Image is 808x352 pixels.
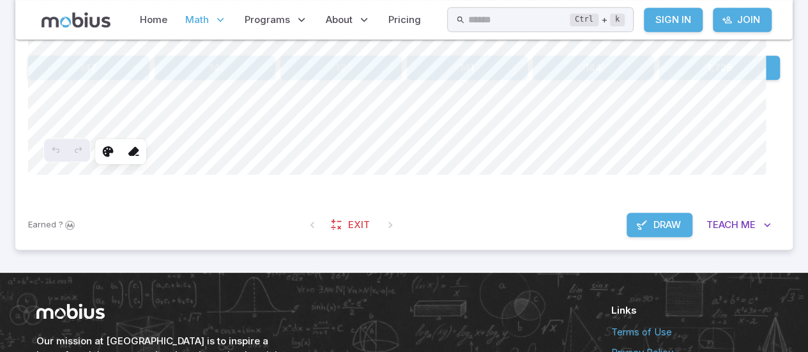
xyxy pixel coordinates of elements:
[59,218,63,231] span: ?
[611,325,772,339] a: Terms of Use
[122,140,145,163] label: Erase All
[611,303,772,318] h6: Links
[379,213,402,236] span: On Latest Question
[644,8,703,32] a: Sign In
[653,218,681,232] span: Draw
[44,139,67,162] button: Undo
[627,213,692,237] button: Draw
[301,213,324,236] span: On First Question
[706,218,738,232] span: Teach
[570,12,625,27] div: +
[185,13,209,27] span: Math
[348,218,370,232] span: Exit
[28,218,56,231] span: Earned
[326,13,353,27] span: About
[136,5,171,34] a: Home
[324,213,379,237] a: Exit
[741,218,756,232] span: Me
[28,218,77,231] p: Sign In to earn Mobius dollars
[713,8,772,32] a: Join
[385,5,425,34] a: Pricing
[570,13,598,26] kbd: Ctrl
[96,140,119,163] label: Tool Settings
[245,13,290,27] span: Programs
[67,139,90,162] button: Redo
[610,13,625,26] kbd: k
[697,213,780,237] button: TeachMe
